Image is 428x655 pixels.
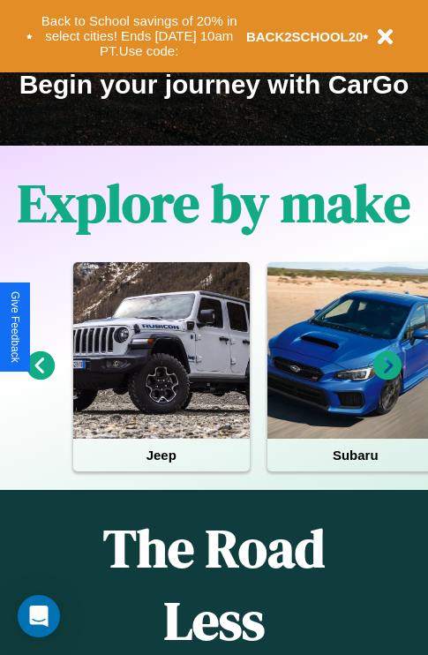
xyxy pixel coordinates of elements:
div: Open Intercom Messenger [18,595,60,637]
button: Back to School savings of 20% in select cities! Ends [DATE] 10am PT.Use code: [33,9,246,64]
h1: Explore by make [18,167,410,239]
div: Give Feedback [9,291,21,363]
h4: Jeep [73,439,250,471]
b: BACK2SCHOOL20 [246,29,364,44]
